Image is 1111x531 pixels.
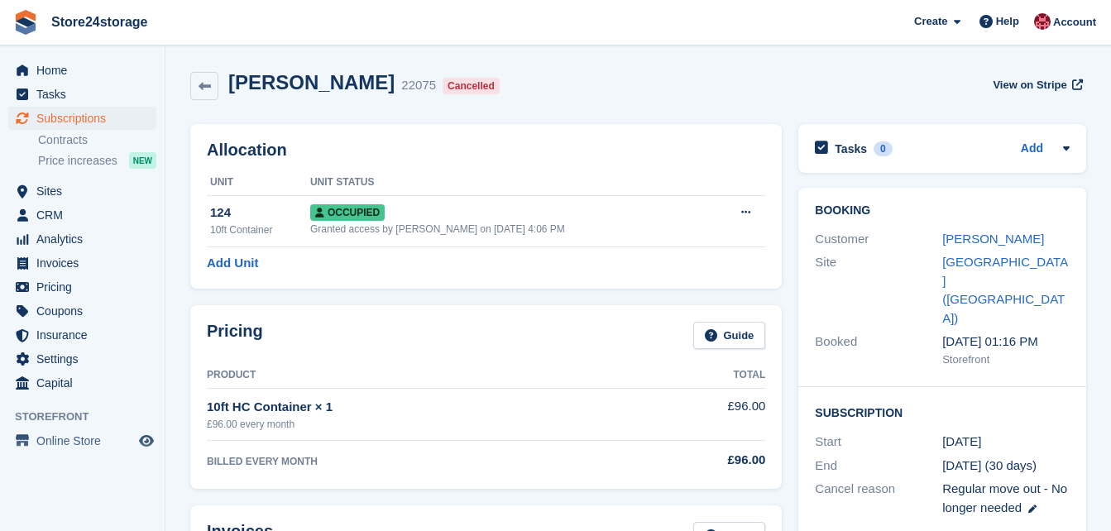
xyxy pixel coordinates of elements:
span: Insurance [36,323,136,347]
span: [DATE] (30 days) [942,458,1037,472]
div: £96.00 every month [207,417,636,432]
span: Settings [36,347,136,371]
span: Subscriptions [36,107,136,130]
div: 22075 [401,76,436,95]
a: [GEOGRAPHIC_DATA] ([GEOGRAPHIC_DATA]) [942,255,1068,325]
div: 124 [210,203,310,222]
div: Booked [815,332,942,367]
span: Help [996,13,1019,30]
th: Unit Status [310,170,711,196]
a: menu [8,429,156,452]
th: Product [207,362,636,389]
a: View on Stripe [986,71,1086,98]
a: menu [8,107,156,130]
a: menu [8,371,156,395]
a: Contracts [38,132,156,148]
a: Preview store [136,431,156,451]
h2: Booking [815,204,1070,218]
span: Home [36,59,136,82]
div: BILLED EVERY MONTH [207,454,636,469]
a: menu [8,323,156,347]
span: Tasks [36,83,136,106]
span: Pricing [36,275,136,299]
a: menu [8,179,156,203]
span: Occupied [310,204,385,221]
span: Coupons [36,299,136,323]
a: [PERSON_NAME] [942,232,1044,246]
div: £96.00 [636,451,766,470]
span: Capital [36,371,136,395]
span: Sites [36,179,136,203]
h2: Tasks [835,141,867,156]
a: Price increases NEW [38,151,156,170]
div: Cancel reason [815,480,942,517]
div: Cancelled [443,78,500,94]
div: 10ft Container [210,222,310,237]
a: Add [1021,140,1043,159]
span: Analytics [36,227,136,251]
span: Regular move out - No longer needed [942,481,1067,514]
h2: Pricing [207,322,263,349]
a: Add Unit [207,254,258,273]
td: £96.00 [636,388,766,440]
span: Storefront [15,409,165,425]
h2: Subscription [815,404,1070,420]
span: View on Stripe [993,77,1066,93]
div: Granted access by [PERSON_NAME] on [DATE] 4:06 PM [310,222,711,237]
span: Account [1053,14,1096,31]
a: menu [8,227,156,251]
div: 10ft HC Container × 1 [207,398,636,417]
a: menu [8,203,156,227]
a: menu [8,83,156,106]
h2: [PERSON_NAME] [228,71,395,93]
div: Customer [815,230,942,249]
div: Site [815,253,942,328]
a: Guide [693,322,766,349]
div: [DATE] 01:16 PM [942,332,1070,352]
a: menu [8,59,156,82]
a: Store24storage [45,8,155,36]
time: 2023-07-16 23:00:00 UTC [942,433,981,452]
div: End [815,457,942,476]
a: menu [8,347,156,371]
img: Mandy Huges [1034,13,1051,30]
div: Storefront [942,352,1070,368]
span: Online Store [36,429,136,452]
div: NEW [129,152,156,169]
span: Invoices [36,251,136,275]
a: menu [8,251,156,275]
th: Total [636,362,766,389]
a: menu [8,275,156,299]
a: menu [8,299,156,323]
img: stora-icon-8386f47178a22dfd0bd8f6a31ec36ba5ce8667c1dd55bd0f319d3a0aa187defe.svg [13,10,38,35]
div: Start [815,433,942,452]
div: 0 [874,141,893,156]
span: CRM [36,203,136,227]
th: Unit [207,170,310,196]
span: Create [914,13,947,30]
h2: Allocation [207,141,765,160]
span: Price increases [38,153,117,169]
